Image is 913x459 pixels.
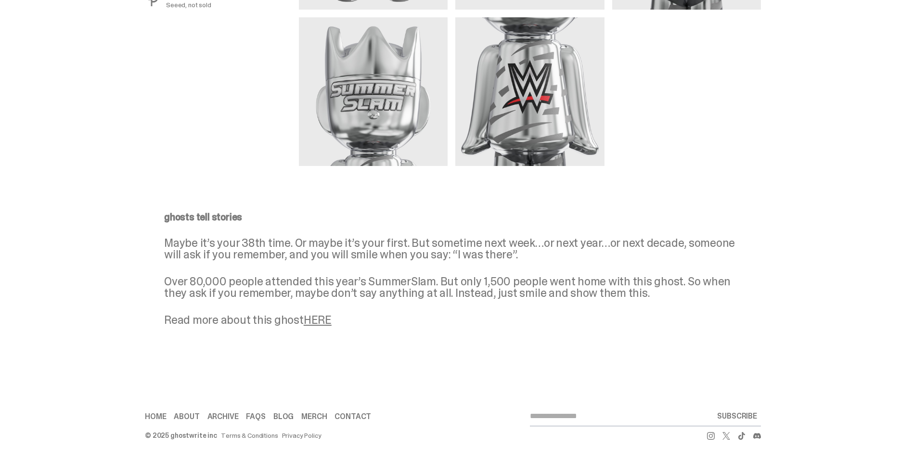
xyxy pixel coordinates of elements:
a: Contact [334,413,371,421]
a: FAQs [246,413,265,421]
p: Seeed, not sold [166,1,211,8]
a: Terms & Conditions [221,432,278,439]
a: Blog [273,413,294,421]
a: HERE [304,312,332,327]
img: media gallery image [455,17,604,166]
a: Archive [207,413,239,421]
div: © 2025 ghostwrite inc [145,432,217,439]
a: Privacy Policy [282,432,321,439]
button: SUBSCRIBE [713,407,761,426]
a: Merch [301,413,327,421]
p: Read more about this ghost [164,314,742,326]
a: Home [145,413,166,421]
a: About [174,413,199,421]
p: Maybe it’s your 38th time. Or maybe it’s your first. But sometime next week…or next year…or next ... [164,237,742,260]
img: media gallery image [299,17,448,166]
p: Over 80,000 people attended this year’s SummerSlam. But only 1,500 people went home with this gho... [164,276,742,299]
p: ghosts tell stories [164,212,742,222]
